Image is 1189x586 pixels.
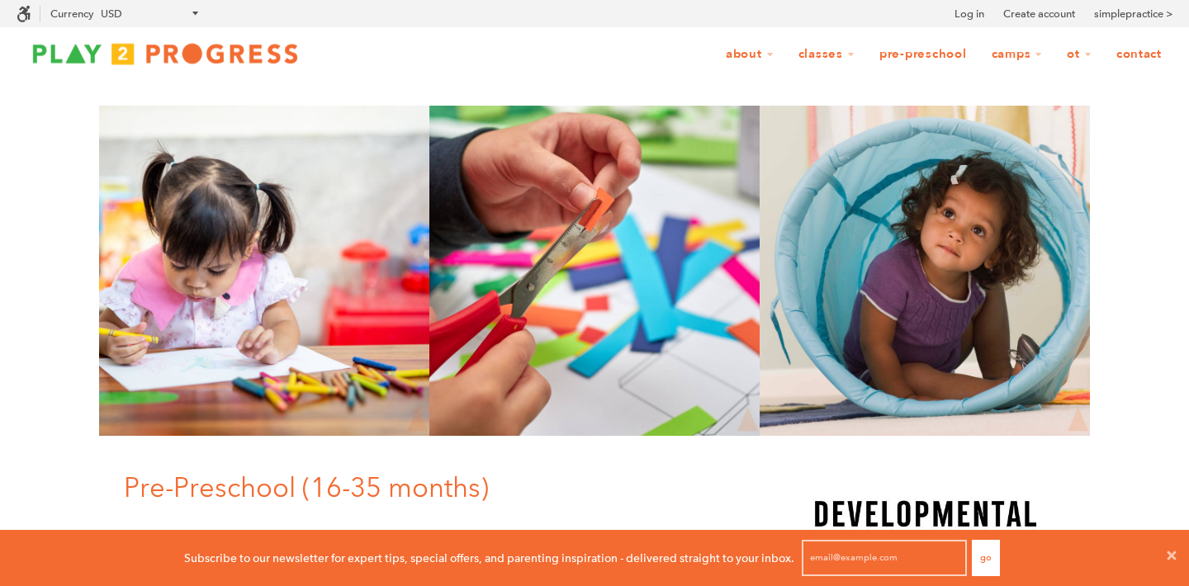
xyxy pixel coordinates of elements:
[50,7,93,20] label: Currency
[1094,6,1172,22] a: simplepractice >
[124,469,747,507] h1: Pre-Preschool (16-35 months)
[955,6,984,22] a: Log in
[972,540,1000,576] button: Go
[788,39,865,70] a: Classes
[1106,39,1172,70] a: Contact
[869,39,978,70] a: Pre-Preschool
[802,540,967,576] input: email@example.com
[184,549,794,567] p: Subscribe to our newsletter for expert tips, special offers, and parenting inspiration - delivere...
[1003,6,1075,22] a: Create account
[981,39,1054,70] a: Camps
[17,37,314,70] img: Play2Progress logo
[715,39,784,70] a: About
[1056,39,1102,70] a: OT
